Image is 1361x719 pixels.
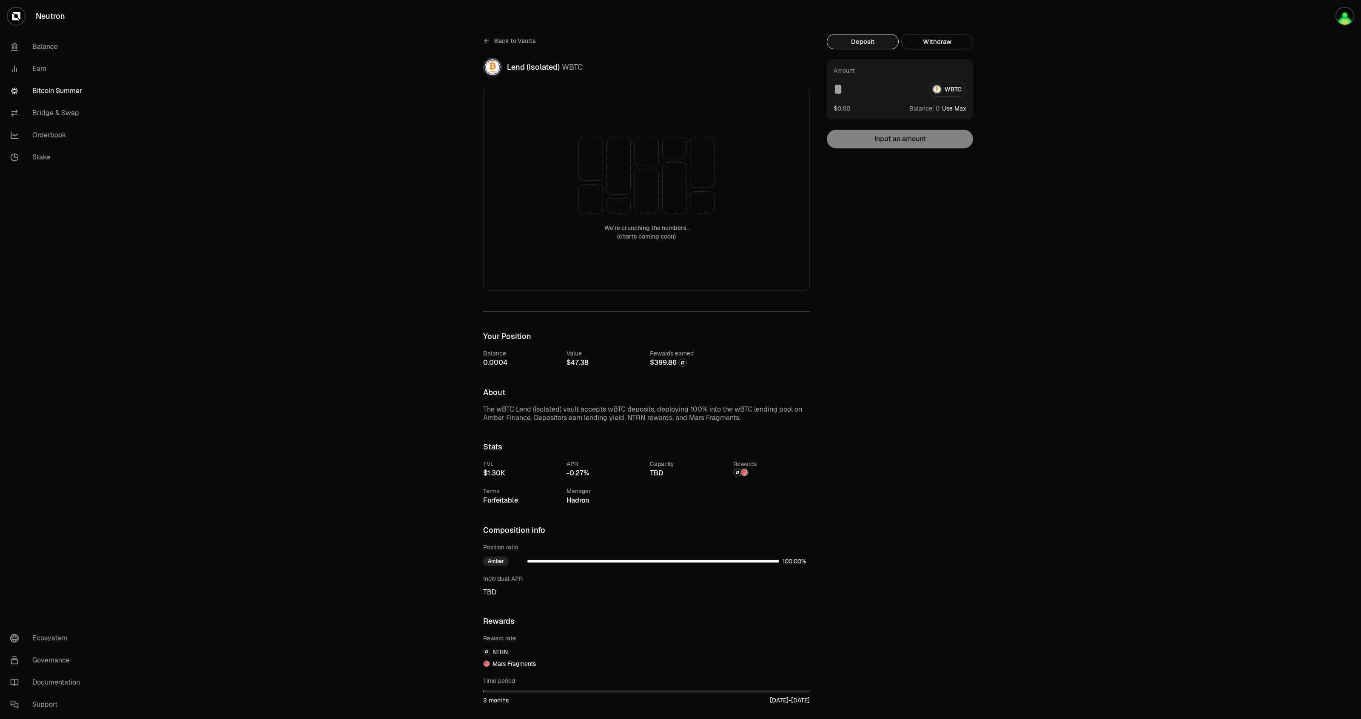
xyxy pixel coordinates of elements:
span: Balance: [909,104,934,113]
a: Earn [3,58,92,80]
button: $0.00 [834,104,850,113]
h3: Stats [483,443,810,451]
span: Back to Vaults [494,37,536,45]
div: Value [567,349,643,358]
img: NTRN [734,469,741,476]
div: 2 months [483,696,509,705]
button: Withdraw [901,34,973,49]
div: Amount [834,66,854,75]
a: Ecosystem [3,627,92,649]
span: NTRN [493,648,508,656]
div: Individual APR [483,574,810,583]
img: NTRN Logo [679,359,686,366]
div: Balance [483,349,560,358]
div: Reward rate [483,634,810,642]
a: Documentation [3,671,92,693]
div: Rewards [733,460,810,468]
p: The wBTC Lend (Isolated) vault accepts wBTC deposits, deploying 100% into the wBTC lending pool o... [483,405,810,422]
a: Bridge & Swap [3,102,92,124]
h3: Composition info [483,526,810,534]
h3: Your Position [483,332,810,341]
div: Position ratio [483,543,810,551]
div: We're crunching the numbers.. (charts coming soon) [604,224,689,241]
img: Mars Fragments [741,469,748,476]
span: Lend (Isolated) [507,62,560,72]
div: APR [567,460,643,468]
div: TBD [650,468,726,478]
h3: Rewards [483,617,810,625]
div: Terms [483,487,560,495]
img: WBTC Logo [484,59,501,76]
button: Forfeitable [483,495,518,506]
span: WBTC [562,62,583,72]
a: Balance [3,36,92,58]
div: [DATE] - [DATE] [770,696,810,705]
img: Mars Fragments [484,661,490,667]
div: Rewards earned [650,349,726,358]
img: NTRN [484,649,490,655]
span: TBD [483,588,810,597]
span: Mars Fragments [493,659,536,668]
a: Support [3,693,92,716]
div: Hadron [567,495,643,506]
button: Deposit [827,34,899,49]
div: Amber [483,557,509,566]
a: Back to Vaults [483,34,536,48]
div: Manager [567,487,643,495]
a: Orderbook [3,124,92,146]
button: Use Max [942,104,966,113]
a: Bitcoin Summer [3,80,92,102]
a: Governance [3,649,92,671]
div: Capacity [650,460,726,468]
a: Stake [3,146,92,168]
img: Fyve [1336,8,1353,25]
div: Time period [483,676,810,685]
h3: About [483,388,810,397]
div: TVL [483,460,560,468]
